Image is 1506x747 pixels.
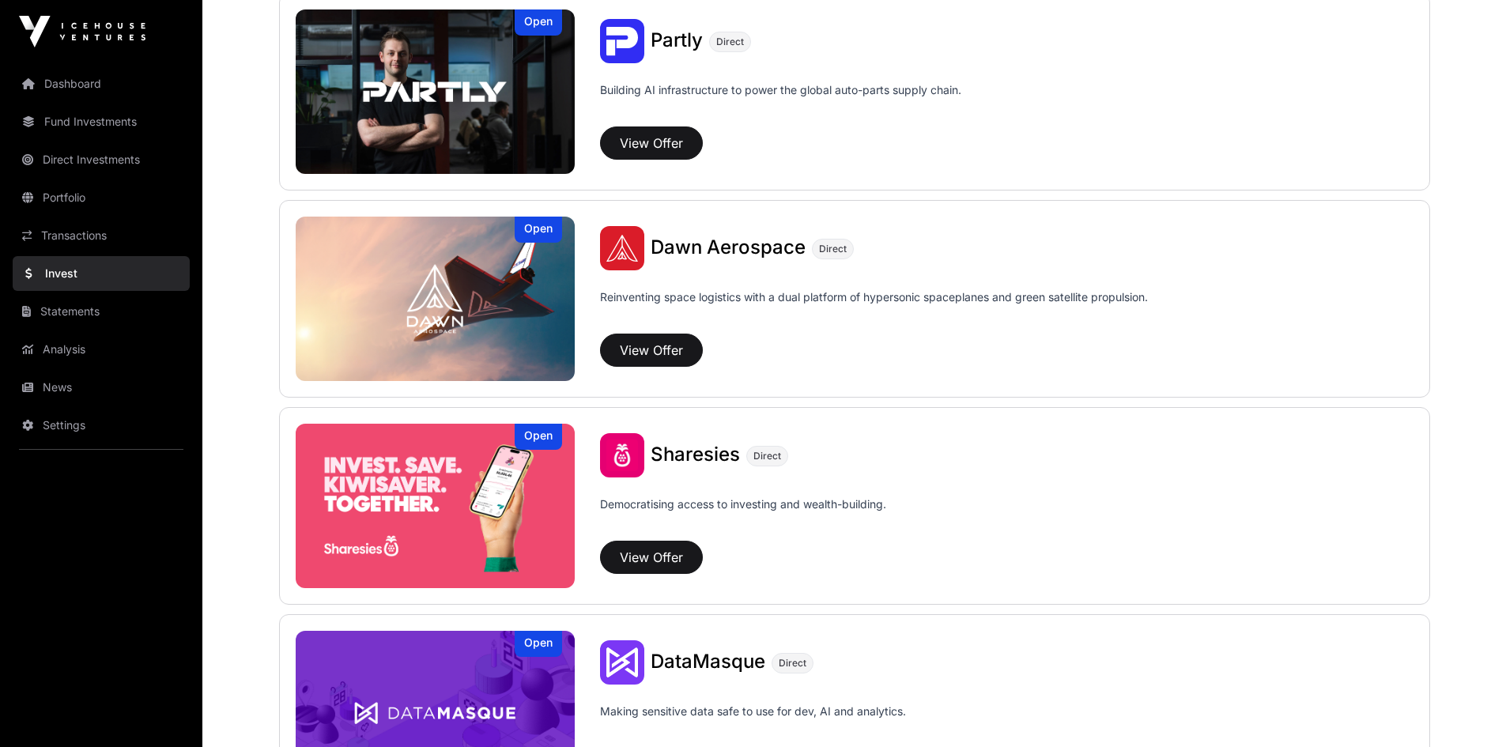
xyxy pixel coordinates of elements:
a: Fund Investments [13,104,190,139]
img: Partly [296,9,576,174]
img: Dawn Aerospace [296,217,576,381]
img: Partly [600,19,644,63]
img: Icehouse Ventures Logo [19,16,145,47]
a: Sharesies [651,445,740,466]
span: Direct [753,450,781,462]
span: DataMasque [651,650,765,673]
a: Direct Investments [13,142,190,177]
a: SharesiesOpen [296,424,576,588]
p: Making sensitive data safe to use for dev, AI and analytics. [600,704,906,741]
button: View Offer [600,126,703,160]
a: Settings [13,408,190,443]
button: View Offer [600,334,703,367]
div: Open [515,217,562,243]
a: PartlyOpen [296,9,576,174]
span: Direct [779,657,806,670]
a: Transactions [13,218,190,253]
span: Direct [716,36,744,48]
span: Partly [651,28,703,51]
p: Democratising access to investing and wealth-building. [600,496,886,534]
a: DataMasque [651,652,765,673]
iframe: Chat Widget [1427,671,1506,747]
div: Open [515,631,562,657]
span: Dawn Aerospace [651,236,806,258]
a: Portfolio [13,180,190,215]
a: Statements [13,294,190,329]
a: Dashboard [13,66,190,101]
a: Dawn AerospaceOpen [296,217,576,381]
a: News [13,370,190,405]
a: Dawn Aerospace [651,238,806,258]
img: Sharesies [600,433,644,477]
div: Open [515,424,562,450]
img: Dawn Aerospace [600,226,644,270]
a: Invest [13,256,190,291]
p: Reinventing space logistics with a dual platform of hypersonic spaceplanes and green satellite pr... [600,289,1148,327]
img: DataMasque [600,640,644,685]
a: Partly [651,31,703,51]
img: Sharesies [296,424,576,588]
p: Building AI infrastructure to power the global auto-parts supply chain. [600,82,961,120]
span: Sharesies [651,443,740,466]
a: Analysis [13,332,190,367]
button: View Offer [600,541,703,574]
span: Direct [819,243,847,255]
div: Open [515,9,562,36]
